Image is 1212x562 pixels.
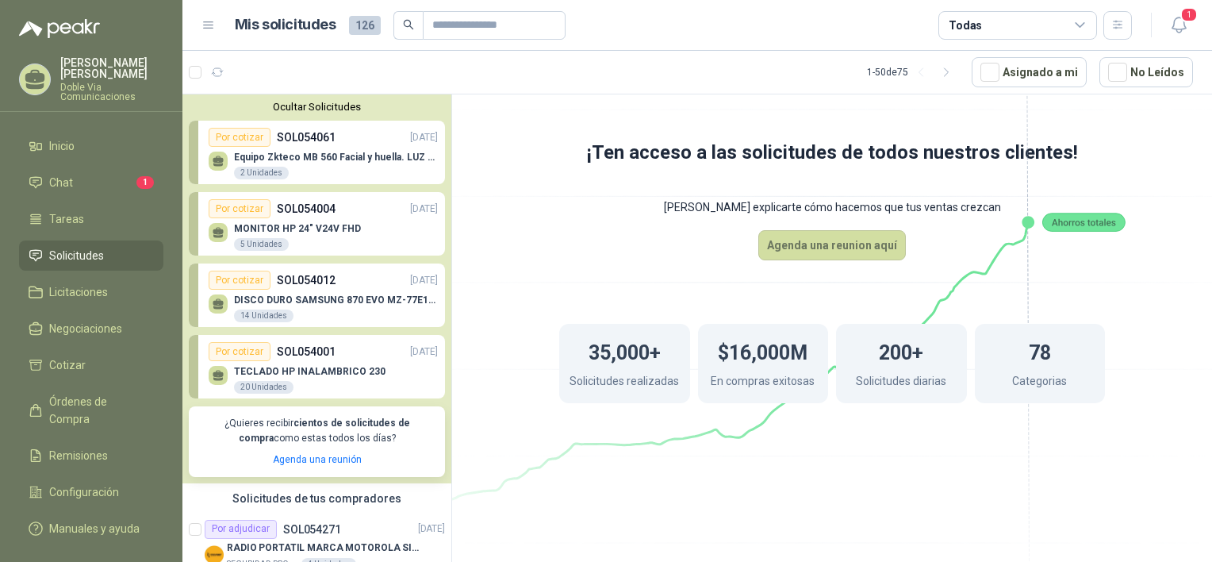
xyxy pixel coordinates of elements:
span: Solicitudes [49,247,104,264]
p: [DATE] [410,345,438,360]
p: MONITOR HP 24" V24V FHD [234,223,361,234]
p: SOL054012 [277,271,336,289]
p: [DATE] [418,522,445,537]
div: 5 Unidades [234,238,289,251]
a: Órdenes de Compra [19,387,163,434]
div: 14 Unidades [234,310,293,322]
a: Solicitudes [19,241,163,271]
span: Manuales y ayuda [49,520,140,537]
button: No Leídos [1099,57,1193,87]
h1: $16,000M [718,333,807,368]
p: Solicitudes realizadas [570,372,679,394]
span: 126 [349,16,381,35]
p: En compras exitosas [711,372,815,394]
button: Asignado a mi [972,57,1087,87]
a: Tareas [19,204,163,234]
h1: 35,000+ [589,333,661,368]
span: Órdenes de Compra [49,393,148,428]
div: 2 Unidades [234,167,289,179]
div: Por cotizar [209,128,270,147]
span: Negociaciones [49,320,122,337]
div: Por cotizar [209,271,270,290]
span: 1 [136,176,154,189]
span: Inicio [49,137,75,155]
b: cientos de solicitudes de compra [239,418,410,444]
p: ¿Quieres recibir como estas todos los días? [198,416,435,446]
h1: Mis solicitudes [235,13,336,37]
p: Equipo Zkteco MB 560 Facial y huella. LUZ VISIBLE [234,152,438,163]
p: Solicitudes diarias [856,372,946,394]
a: Manuales y ayuda [19,514,163,544]
p: SOL054271 [283,524,341,535]
p: [DATE] [410,202,438,217]
p: Doble Via Comunicaciones [60,83,163,102]
a: Configuración [19,477,163,507]
p: RADIO PORTATIL MARCA MOTOROLA SIN PANTALLA CON GPS, INCLUYE: ANTENA, BATERIA, CLIP Y CARGADOR [227,541,424,556]
p: TECLADO HP INALAMBRICO 230 [234,366,385,377]
a: Cotizar [19,350,163,380]
div: Por cotizar [209,342,270,361]
div: Todas [949,17,982,34]
p: SOL054061 [277,129,336,146]
button: Agenda una reunion aquí [758,230,906,260]
div: 20 Unidades [234,381,293,394]
span: Tareas [49,210,84,228]
img: Logo peakr [19,19,100,38]
span: Licitaciones [49,283,108,301]
a: Agenda una reunión [273,454,362,465]
a: Por cotizarSOL054004[DATE] MONITOR HP 24" V24V FHD5 Unidades [189,192,445,256]
p: DISCO DURO SAMSUNG 870 EVO MZ-77E1T0 1TB [234,294,438,306]
span: Configuración [49,483,119,501]
div: Ocultar SolicitudesPor cotizarSOL054061[DATE] Equipo Zkteco MB 560 Facial y huella. LUZ VISIBLE2 ... [182,94,451,483]
a: Por cotizarSOL054001[DATE] TECLADO HP INALAMBRICO 23020 Unidades [189,335,445,398]
a: Chat1 [19,167,163,198]
p: [DATE] [410,130,438,145]
div: 1 - 50 de 75 [867,60,959,85]
button: 1 [1164,11,1193,40]
a: Remisiones [19,441,163,471]
p: SOL054004 [277,200,336,217]
span: Remisiones [49,447,108,464]
p: SOL054001 [277,343,336,360]
h1: 200+ [879,333,923,368]
button: Ocultar Solicitudes [189,101,445,113]
p: [DATE] [410,273,438,288]
p: [PERSON_NAME] [PERSON_NAME] [60,57,163,79]
div: Por adjudicar [205,520,277,539]
span: search [403,19,414,30]
h1: 78 [1029,333,1051,368]
span: 1 [1180,7,1198,22]
a: Licitaciones [19,277,163,307]
a: Por cotizarSOL054061[DATE] Equipo Zkteco MB 560 Facial y huella. LUZ VISIBLE2 Unidades [189,121,445,184]
p: Categorias [1012,372,1067,394]
span: Cotizar [49,356,86,374]
div: Por cotizar [209,199,270,218]
span: Chat [49,174,73,191]
a: Negociaciones [19,314,163,344]
div: Solicitudes de tus compradores [182,483,451,514]
a: Inicio [19,131,163,161]
a: Por cotizarSOL054012[DATE] DISCO DURO SAMSUNG 870 EVO MZ-77E1T0 1TB14 Unidades [189,264,445,327]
